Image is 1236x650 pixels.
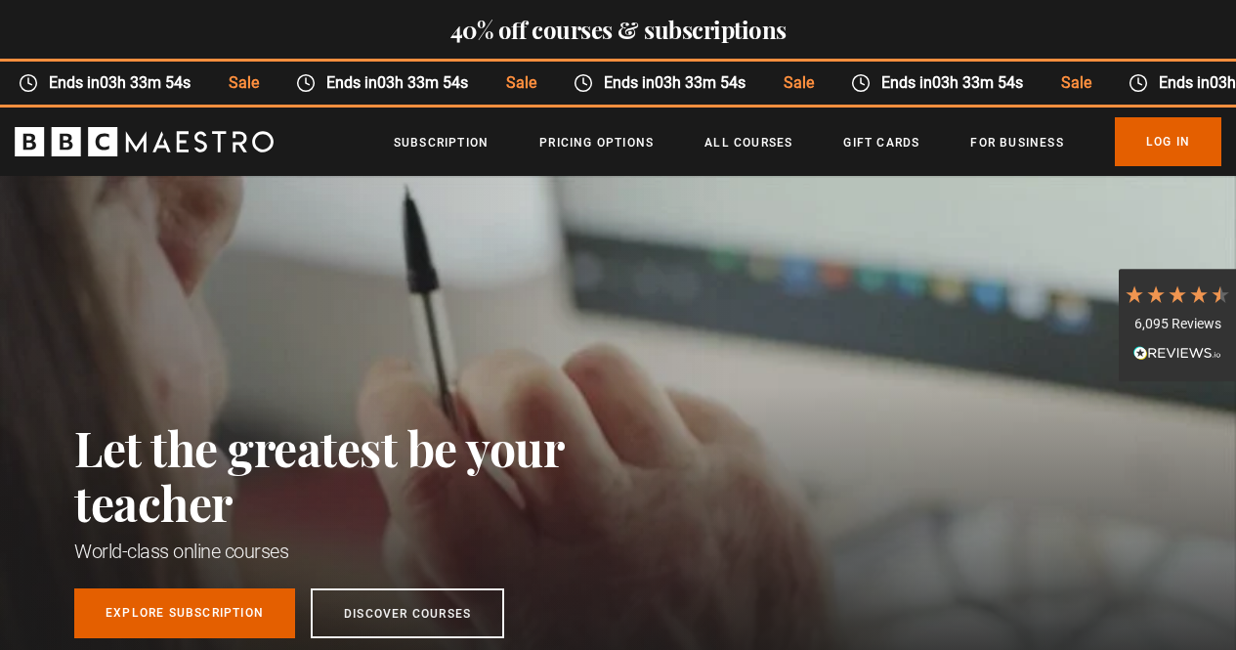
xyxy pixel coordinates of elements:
time: 03h 33m 54s [375,73,466,92]
span: Ends in [36,71,207,95]
time: 03h 33m 54s [930,73,1021,92]
a: Log In [1115,117,1221,166]
a: Gift Cards [843,133,919,152]
span: Ends in [314,71,485,95]
h1: World-class online courses [74,538,651,565]
a: Pricing Options [539,133,654,152]
div: Read All Reviews [1124,343,1231,367]
a: All Courses [704,133,792,152]
div: 4.7 Stars [1124,283,1231,305]
nav: Primary [394,117,1221,166]
a: Subscription [394,133,489,152]
span: Sale [208,71,276,95]
span: Ends in [869,71,1040,95]
span: Ends in [591,71,762,95]
span: Sale [763,71,831,95]
time: 03h 33m 54s [653,73,744,92]
div: 6,095 Reviews [1124,315,1231,334]
time: 03h 33m 54s [98,73,189,92]
span: Sale [486,71,553,95]
span: Sale [1040,71,1107,95]
svg: BBC Maestro [15,127,274,156]
img: REVIEWS.io [1133,346,1221,360]
a: For business [970,133,1063,152]
h2: Let the greatest be your teacher [74,420,651,530]
div: 6,095 ReviewsRead All Reviews [1119,269,1236,382]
